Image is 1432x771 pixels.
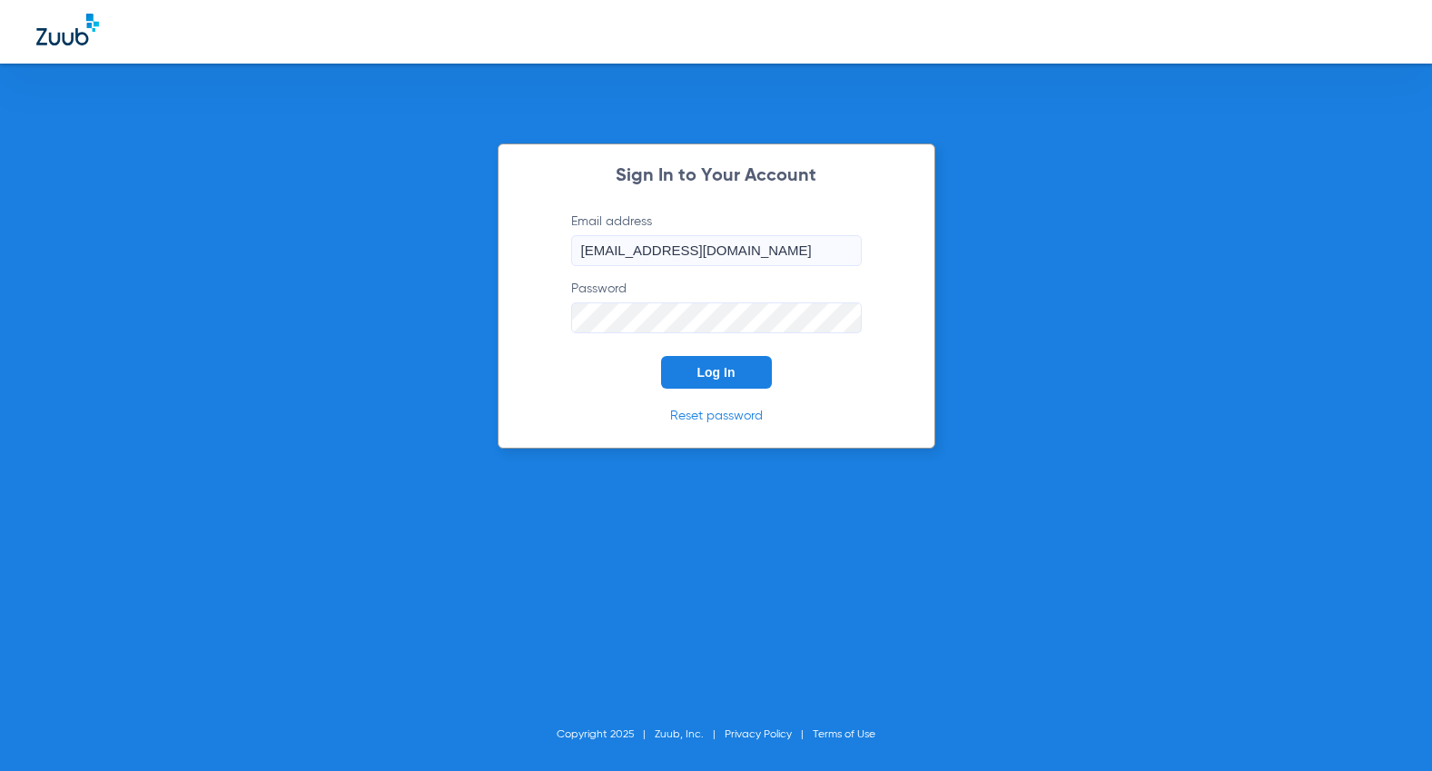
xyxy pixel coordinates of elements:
label: Email address [571,213,862,266]
li: Copyright 2025 [557,726,655,744]
span: Log In [697,365,736,380]
input: Email address [571,235,862,266]
button: Log In [661,356,772,389]
label: Password [571,280,862,333]
a: Terms of Use [813,729,875,740]
img: Zuub Logo [36,14,99,45]
a: Reset password [670,410,763,422]
a: Privacy Policy [725,729,792,740]
input: Password [571,302,862,333]
h2: Sign In to Your Account [544,167,889,185]
li: Zuub, Inc. [655,726,725,744]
